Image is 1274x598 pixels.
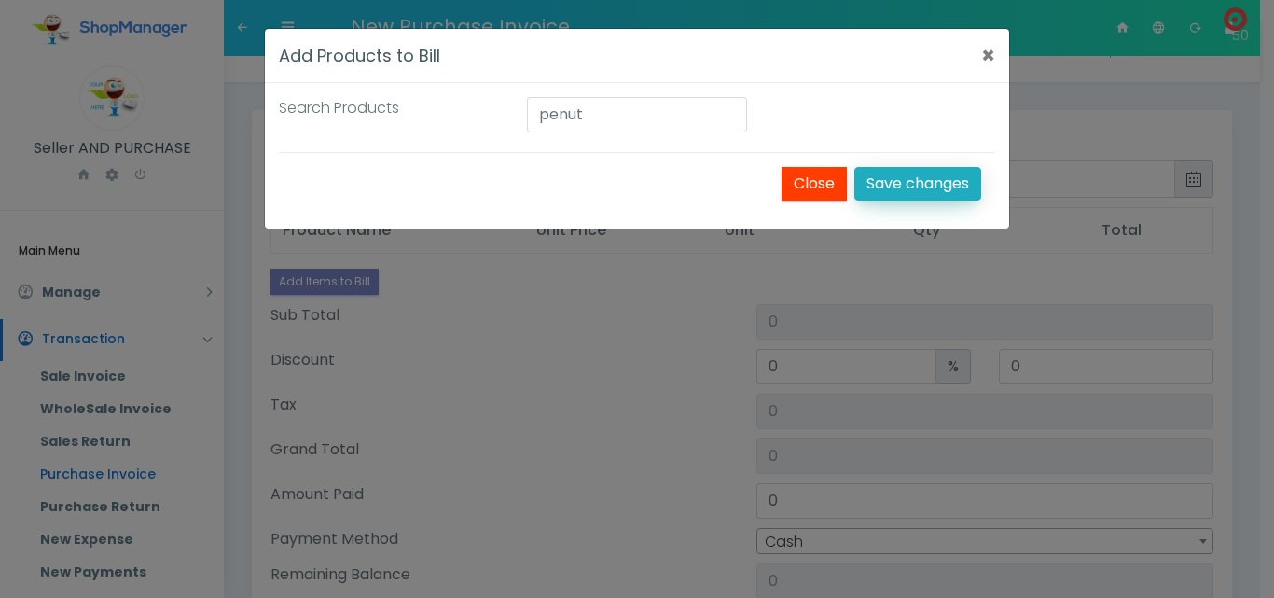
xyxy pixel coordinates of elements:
button: × [981,45,995,67]
h4: Add Products to Bill [279,43,440,68]
button: Save changes [854,167,981,201]
button: Close [782,167,847,201]
label: Search Products [279,97,399,119]
input: Search Product [527,97,747,132]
